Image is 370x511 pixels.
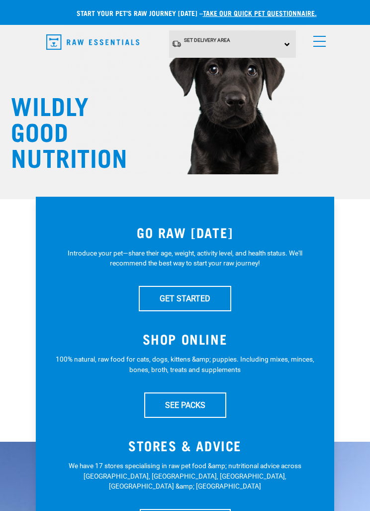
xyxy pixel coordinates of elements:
a: GET STARTED [139,286,231,311]
h3: GO RAW [DATE] [56,225,314,240]
a: take our quick pet questionnaire. [203,11,317,14]
img: Raw Essentials Logo [46,34,139,50]
img: van-moving.png [172,40,182,48]
p: We have 17 stores specialising in raw pet food &amp; nutritional advice across [GEOGRAPHIC_DATA],... [56,461,314,491]
span: Set Delivery Area [184,37,230,43]
p: Introduce your pet—share their age, weight, activity level, and health status. We'll recommend th... [56,248,314,268]
h3: SHOP ONLINE [56,331,314,347]
a: SEE PACKS [144,392,226,417]
h1: WILDLY GOOD NUTRITION [11,92,110,169]
p: 100% natural, raw food for cats, dogs, kittens &amp; puppies. Including mixes, minces, bones, bro... [56,354,314,375]
h3: STORES & ADVICE [56,438,314,453]
a: menu [308,30,326,48]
